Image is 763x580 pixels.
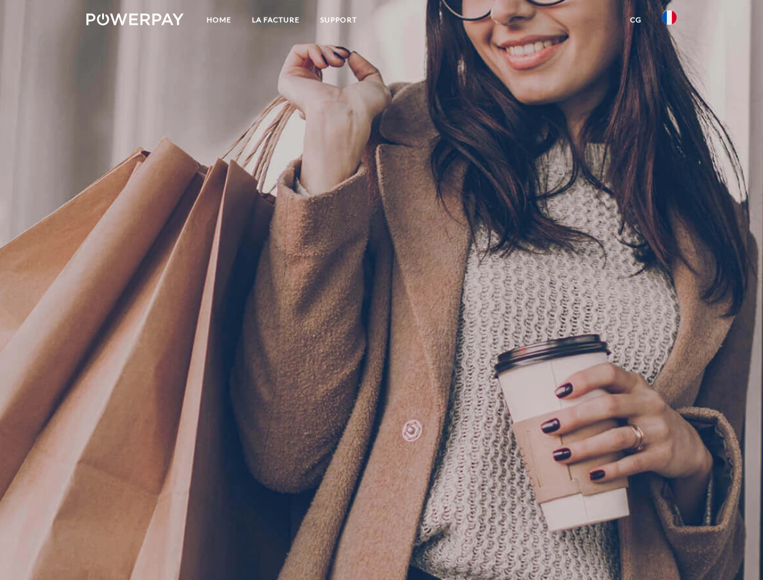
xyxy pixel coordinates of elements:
[662,10,677,25] img: fr
[620,9,652,31] a: CG
[196,9,242,31] a: Home
[310,9,367,31] a: Support
[86,13,184,25] img: logo-powerpay-white.svg
[242,9,310,31] a: LA FACTURE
